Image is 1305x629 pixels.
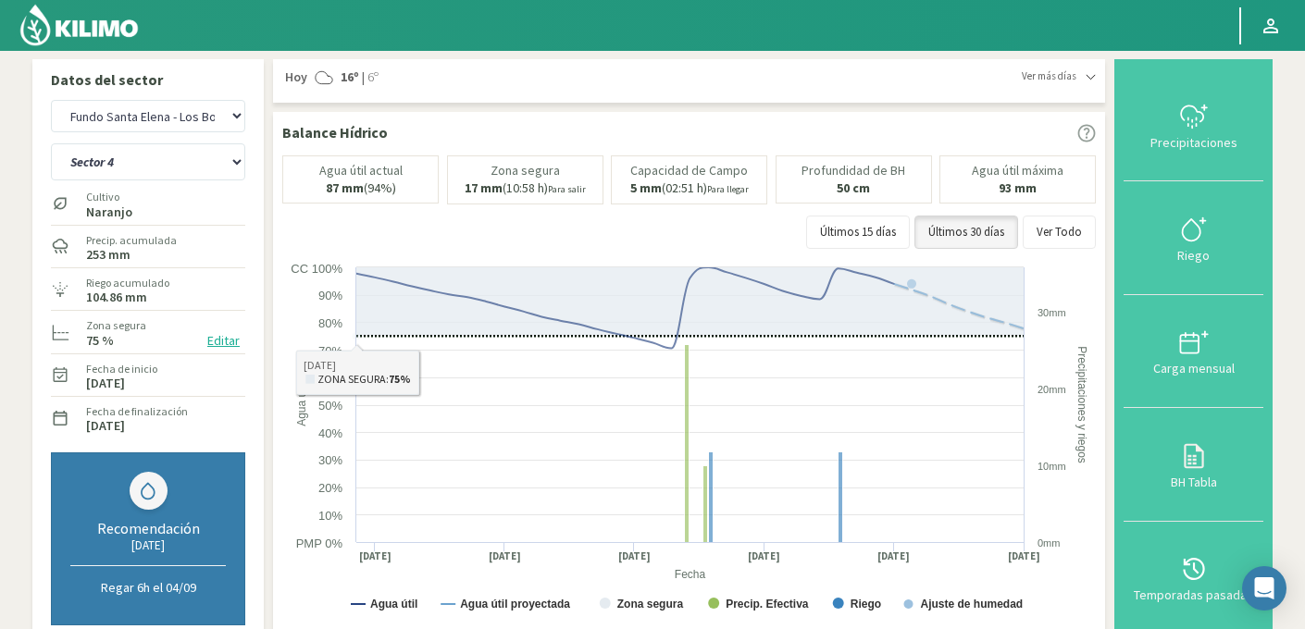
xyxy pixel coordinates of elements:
button: Editar [202,330,245,351]
text: Ajuste de humedad [921,598,1024,610]
p: (94%) [326,181,396,195]
img: Kilimo [19,3,140,47]
b: 93 mm [999,179,1037,196]
text: 10mm [1038,461,1066,472]
div: Carga mensual [1129,362,1258,375]
button: Riego [1124,181,1263,294]
div: BH Tabla [1129,475,1258,488]
span: | [362,68,365,87]
b: 87 mm [326,179,364,196]
text: 70% [318,344,342,358]
text: Precip. Efectiva [726,598,809,610]
text: Riego [851,598,881,610]
button: Carga mensual [1124,295,1263,408]
label: [DATE] [86,420,125,432]
text: 30mm [1038,307,1066,318]
text: PMP 0% [296,536,343,550]
label: Fecha de inicio [86,361,157,377]
button: Ver Todo [1023,216,1096,249]
div: [DATE] [70,537,226,553]
p: Regar 6h el 04/09 [70,579,226,596]
label: Naranjo [86,206,132,218]
p: Agua útil máxima [972,164,1063,178]
small: Para llegar [707,183,749,195]
text: Fecha [675,568,706,581]
label: Cultivo [86,189,132,205]
label: Riego acumulado [86,275,169,291]
text: [DATE] [489,549,521,563]
div: Open Intercom Messenger [1242,566,1286,610]
text: [DATE] [359,549,391,563]
label: 104.86 mm [86,291,147,303]
label: Precip. acumulada [86,232,177,249]
text: 40% [318,426,342,440]
text: [DATE] [1008,549,1040,563]
b: 5 mm [630,179,662,196]
div: Recomendación [70,519,226,537]
text: Zona segura [617,598,684,610]
text: [DATE] [748,549,780,563]
span: Ver más días [1022,68,1076,84]
b: 17 mm [465,179,503,196]
p: Profundidad de BH [802,164,905,178]
label: Fecha de finalización [86,403,188,420]
p: Balance Hídrico [282,121,388,143]
button: Últimos 15 días [806,216,910,249]
text: [DATE] [618,549,651,563]
div: Precipitaciones [1129,136,1258,149]
text: Precipitaciones y riegos [1075,346,1088,463]
text: 90% [318,289,342,302]
strong: 16º [341,68,359,85]
p: (02:51 h) [630,181,749,196]
span: 6º [365,68,379,87]
text: 10% [318,509,342,523]
text: Agua útil [370,598,417,610]
p: Zona segura [491,164,560,178]
p: Agua útil actual [319,164,403,178]
text: [DATE] [877,549,910,563]
span: Hoy [282,68,307,87]
text: CC 100% [291,262,342,276]
p: (10:58 h) [465,181,586,196]
text: 80% [318,316,342,330]
text: 20% [318,481,342,495]
text: 30% [318,453,342,467]
text: 60% [318,371,342,385]
b: 50 cm [837,179,870,196]
small: Para salir [548,183,586,195]
div: Riego [1129,249,1258,262]
p: Capacidad de Campo [630,164,748,178]
label: Zona segura [86,317,146,334]
button: Precipitaciones [1124,68,1263,181]
button: Últimos 30 días [914,216,1018,249]
text: 20mm [1038,384,1066,395]
label: [DATE] [86,377,125,389]
text: 50% [318,399,342,413]
label: 253 mm [86,249,130,261]
text: Agua útil proyectada [460,598,570,610]
text: 0mm [1038,537,1060,549]
button: BH Tabla [1124,408,1263,521]
div: Temporadas pasadas [1129,588,1258,601]
p: Datos del sector [51,68,245,91]
text: Agua útil [295,383,308,426]
label: 75 % [86,335,114,347]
